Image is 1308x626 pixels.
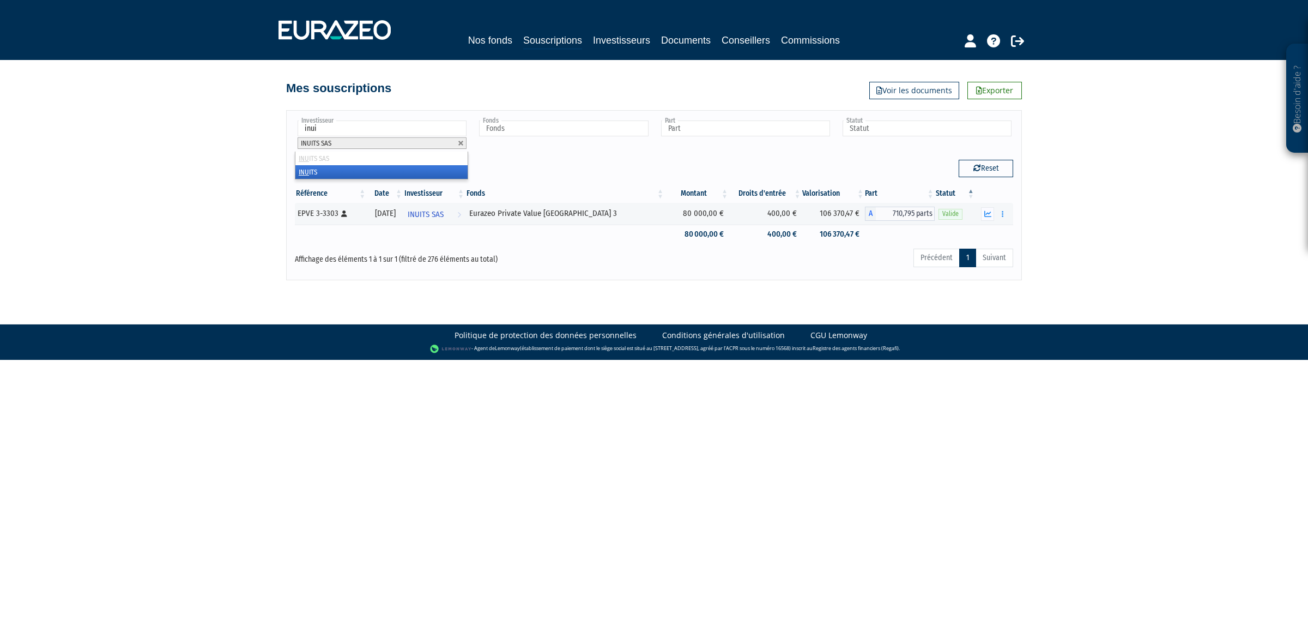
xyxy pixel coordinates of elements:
[813,345,899,352] a: Registre des agents financiers (Regafi)
[662,330,785,341] a: Conditions générales d'utilisation
[430,344,472,354] img: logo-lemonway.png
[729,225,802,244] td: 400,00 €
[299,168,309,176] em: INU
[371,208,399,219] div: [DATE]
[802,225,865,244] td: 106 370,47 €
[781,33,840,48] a: Commissions
[457,204,461,225] i: Voir l'investisseur
[665,225,729,244] td: 80 000,00 €
[967,82,1022,99] a: Exporter
[810,330,867,341] a: CGU Lemonway
[298,208,363,219] div: EPVE 3-3303
[935,184,975,203] th: Statut : activer pour trier la colonne par ordre d&eacute;croissant
[802,184,865,203] th: Valorisation: activer pour trier la colonne par ordre croissant
[729,203,802,225] td: 400,00 €
[295,165,468,179] li: ITS
[403,184,465,203] th: Investisseur: activer pour trier la colonne par ordre croissant
[455,330,637,341] a: Politique de protection des données personnelles
[593,33,650,48] a: Investisseurs
[367,184,403,203] th: Date: activer pour trier la colonne par ordre croissant
[665,184,729,203] th: Montant: activer pour trier la colonne par ordre croissant
[729,184,802,203] th: Droits d'entrée: activer pour trier la colonne par ordre croissant
[278,20,391,40] img: 1732889491-logotype_eurazeo_blanc_rvb.png
[722,33,770,48] a: Conseillers
[11,344,1297,354] div: - Agent de (établissement de paiement dont le siège social est situé au [STREET_ADDRESS], agréé p...
[469,208,661,219] div: Eurazeo Private Value [GEOGRAPHIC_DATA] 3
[495,345,520,352] a: Lemonway
[869,82,959,99] a: Voir les documents
[876,207,935,221] span: 710,795 parts
[295,184,367,203] th: Référence : activer pour trier la colonne par ordre croissant
[299,154,309,162] em: INU
[468,33,512,48] a: Nos fonds
[403,203,465,225] a: INUITS SAS
[865,207,935,221] div: A - Eurazeo Private Value Europe 3
[661,33,711,48] a: Documents
[523,33,582,50] a: Souscriptions
[959,160,1013,177] button: Reset
[295,248,585,265] div: Affichage des éléments 1 à 1 sur 1 (filtré de 276 éléments au total)
[938,209,962,219] span: Valide
[665,203,729,225] td: 80 000,00 €
[286,82,391,95] h4: Mes souscriptions
[865,207,876,221] span: A
[341,210,347,217] i: [Français] Personne physique
[802,203,865,225] td: 106 370,47 €
[295,152,468,165] li: ITS SAS
[465,184,665,203] th: Fonds: activer pour trier la colonne par ordre croissant
[865,184,935,203] th: Part: activer pour trier la colonne par ordre croissant
[301,139,331,147] span: INUITS SAS
[959,249,976,267] a: 1
[408,204,444,225] span: INUITS SAS
[1291,50,1304,148] p: Besoin d'aide ?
